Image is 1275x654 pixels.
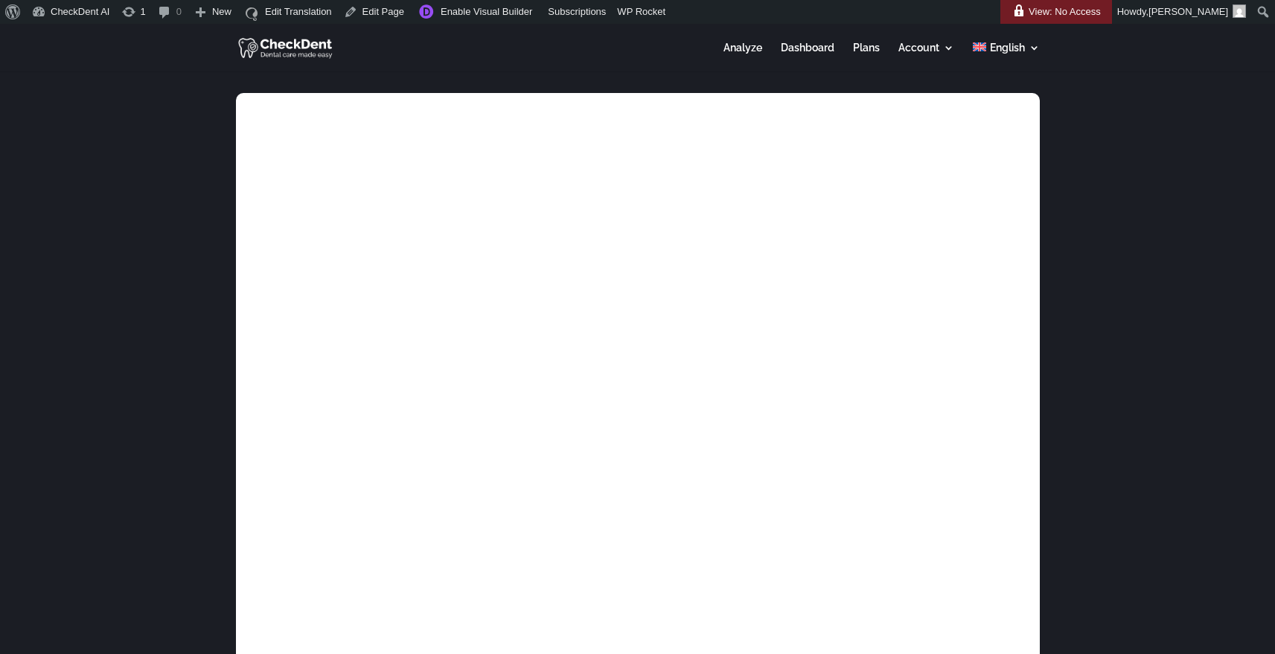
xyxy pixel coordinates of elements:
[973,42,1039,71] a: English
[898,42,954,71] a: Account
[990,42,1025,54] span: English
[1148,6,1228,17] span: [PERSON_NAME]
[243,2,261,26] img: icon16.svg
[723,42,762,71] a: Analyze
[853,42,880,71] a: Plans
[1233,4,1246,18] img: Arnav Saha
[781,42,834,71] a: Dashboard
[238,36,334,60] img: CheckDent AI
